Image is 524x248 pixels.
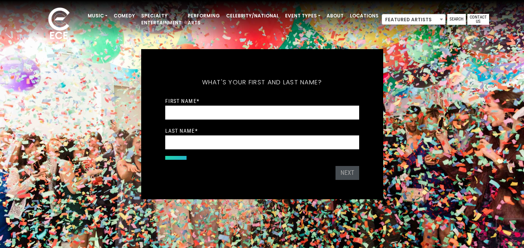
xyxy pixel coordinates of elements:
[185,9,223,29] a: Performing Arts
[382,14,446,25] span: Featured Artists
[282,9,323,22] a: Event Types
[165,68,359,96] h5: What's your first and last name?
[223,9,282,22] a: Celebrity/National
[138,9,185,29] a: Specialty Entertainment
[85,9,111,22] a: Music
[382,14,445,25] span: Featured Artists
[447,14,466,25] a: Search
[467,14,489,25] a: Contact Us
[40,5,78,43] img: ece_new_logo_whitev2-1.png
[323,9,347,22] a: About
[165,97,199,104] label: First Name
[165,127,198,134] label: Last Name
[111,9,138,22] a: Comedy
[347,9,382,22] a: Locations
